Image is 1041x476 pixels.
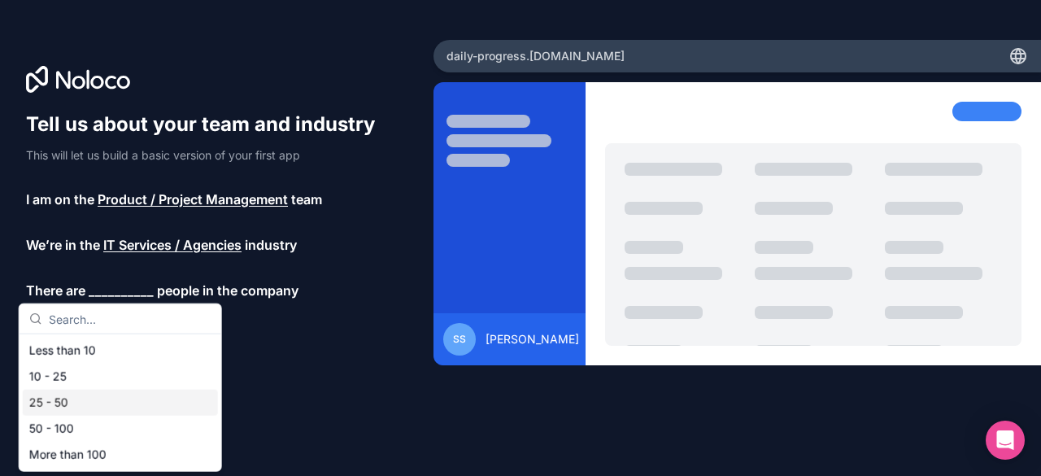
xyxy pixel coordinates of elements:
[26,111,390,138] h1: Tell us about your team and industry
[98,190,288,209] span: Product / Project Management
[23,416,218,442] div: 50 - 100
[26,281,85,300] span: There are
[20,334,221,471] div: Suggestions
[89,281,154,300] span: __________
[103,235,242,255] span: IT Services / Agencies
[23,338,218,364] div: Less than 10
[291,190,322,209] span: team
[157,281,298,300] span: people in the company
[23,364,218,390] div: 10 - 25
[986,421,1025,460] div: Open Intercom Messenger
[26,235,100,255] span: We’re in the
[23,390,218,416] div: 25 - 50
[245,235,297,255] span: industry
[26,147,390,164] p: This will let us build a basic version of your first app
[453,333,466,346] span: SS
[486,331,579,347] span: [PERSON_NAME]
[26,190,94,209] span: I am on the
[23,442,218,468] div: More than 100
[446,48,625,64] span: daily-progress .[DOMAIN_NAME]
[49,304,211,334] input: Search...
